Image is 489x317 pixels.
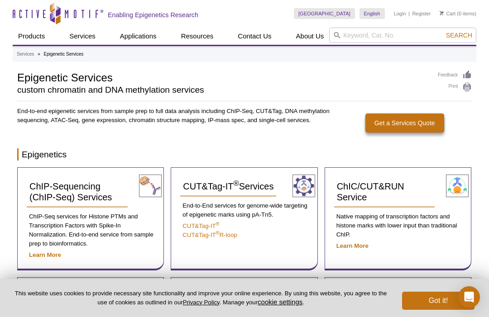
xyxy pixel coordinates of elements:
[27,212,154,248] p: ChIP-Seq services for Histone PTMs and Transcription Factors with Spike-In Normalization. End-to-...
[438,82,472,92] a: Print
[183,181,273,191] span: CUT&Tag-IT Services
[440,11,444,15] img: Your Cart
[292,175,315,197] img: CUT&Tag-IT® Services
[115,28,162,45] a: Applications
[334,212,462,239] p: Native mapping of transcription factors and histone marks with lower input than traditional ChIP.
[443,31,475,39] button: Search
[440,8,476,19] li: (0 items)
[216,221,220,227] sup: ®
[438,70,472,80] a: Feedback
[64,28,101,45] a: Services
[108,11,198,19] h2: Enabling Epigenetics Research
[43,52,83,57] li: Epigenetic Services
[294,8,355,19] a: [GEOGRAPHIC_DATA]
[216,230,220,236] sup: ®
[402,292,475,310] button: Got it!
[334,177,435,208] a: ChIC/CUT&RUN Service
[360,8,385,19] a: English
[17,50,34,58] a: Services
[337,181,404,202] span: ChIC/CUT&RUN Service
[365,114,444,132] a: Get a Services Quote
[27,177,128,208] a: ChIP-Sequencing (ChIP-Seq) Services
[13,28,50,45] a: Products
[394,10,406,17] a: Login
[412,10,431,17] a: Register
[139,175,162,197] img: ChIP-Seq Services
[458,286,480,308] div: Open Intercom Messenger
[440,10,455,17] a: Cart
[446,32,472,39] span: Search
[329,28,476,43] input: Keyword, Cat. No.
[336,242,369,249] a: Learn More
[291,28,330,45] a: About Us
[258,298,302,306] button: cookie settings
[17,70,429,84] h1: Epigenetic Services
[17,107,331,125] p: End-to-end epigenetic services from sample prep to full data analysis including ChIP-Seq, CUT&Tag...
[14,289,387,307] p: This website uses cookies to provide necessary site functionality and improve your online experie...
[408,8,410,19] li: |
[29,251,61,258] a: Learn More
[176,28,219,45] a: Resources
[182,232,237,238] a: CUT&Tag-IT®R-loop
[17,86,429,94] h2: custom chromatin and DNA methylation services
[233,180,239,188] sup: ®
[180,201,308,219] p: End-to-End services for genome-wide targeting of epigenetic marks using pA-Tn5.
[17,148,472,161] h2: Epigenetics
[232,28,277,45] a: Contact Us
[183,299,220,306] a: Privacy Policy
[38,52,40,57] li: »
[29,181,112,202] span: ChIP-Sequencing (ChIP-Seq) Services
[182,222,219,229] a: CUT&Tag-IT®
[180,177,276,197] a: CUT&Tag-IT®Services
